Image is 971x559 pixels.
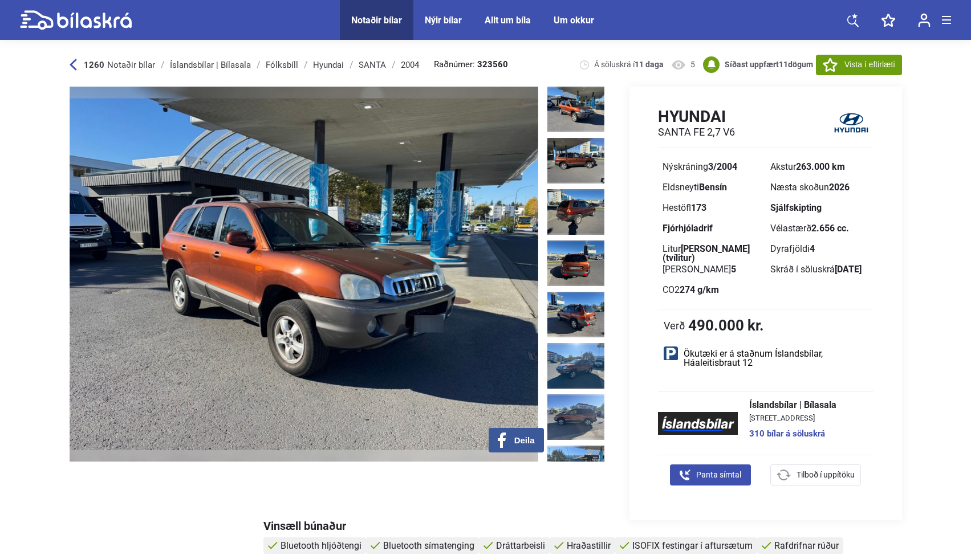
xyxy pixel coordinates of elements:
img: 1758205264_2395263854956469442_30505236828974750.jpg [547,240,604,286]
img: 1758201653_7320318125442747859_30501626515156555.jpg [547,138,604,183]
span: Hraðastillir [567,540,611,551]
a: Um okkur [554,15,594,26]
div: Íslandsbílar | Bílasala [170,60,251,70]
b: 3/2004 [708,161,737,172]
div: Hyundai [313,60,344,70]
b: 11 daga [635,60,664,69]
div: Eldsneyti [663,183,761,192]
b: 5 [731,264,736,275]
span: Panta símtal [696,469,741,481]
span: Bluetooth símatenging [383,540,474,551]
span: Íslandsbílar | Bílasala [749,401,836,410]
b: [PERSON_NAME] (tvílitur) [663,243,750,263]
b: 490.000 kr. [688,318,764,333]
a: Nýir bílar [425,15,462,26]
span: Notaðir bílar [107,60,155,70]
a: 310 bílar á söluskrá [749,430,836,438]
button: Deila [489,428,544,452]
img: user-login.svg [918,13,931,27]
h2: SANTA FE 2,7 V6 [658,126,735,138]
b: Sjálfskipting [770,202,822,213]
div: Litur [663,244,761,254]
span: Raðnúmer: [434,60,508,69]
div: Dyrafjöldi [770,244,869,254]
div: Nýskráning [663,162,761,172]
span: Verð [664,320,685,331]
div: Næsta skoðun [770,183,869,192]
b: Bensín [699,182,727,193]
img: 1758201656_6626456099576771901_30501628846693521.jpg [547,394,604,440]
b: 4 [810,243,815,254]
img: 1758204095_4466144315961089596_30504068415021593.jpg [547,87,604,132]
b: 2026 [829,182,850,193]
div: [PERSON_NAME] [663,265,761,274]
a: Allt um bíla [485,15,531,26]
span: Dráttarbeisli [496,540,545,551]
b: 173 [691,202,706,213]
span: Á söluskrá í [594,59,664,70]
div: Vélastærð [770,224,869,233]
img: logo Hyundai SANTA FE 2,7 V6 [829,107,874,139]
div: Hestöfl [663,203,761,213]
b: [DATE] [835,264,862,275]
div: Akstur [770,162,869,172]
b: 1260 [84,60,104,70]
span: Vista í eftirlæti [844,59,895,71]
button: Vista í eftirlæti [816,55,901,75]
span: 5 [690,59,695,70]
b: Fjórhjóladrif [663,223,713,234]
b: Síðast uppfært dögum [725,60,813,69]
img: 1758205265_4503460076692900856_30505237820458798.jpg [547,343,604,389]
b: 263.000 km [796,161,845,172]
b: 2.656 cc. [811,223,849,234]
div: SANTA [359,60,386,70]
span: [STREET_ADDRESS] [749,414,836,422]
span: Tilboð í uppítöku [797,469,855,481]
div: Skráð í söluskrá [770,265,869,274]
div: 2004 [401,60,419,70]
span: Deila [514,435,535,446]
img: 1758205265_5824886604713793709_30505238405533469.jpg [547,446,604,491]
h1: Hyundai [658,107,735,126]
span: Bluetooth hljóðtengi [281,540,361,551]
img: 1758205264_2441022445345590702_30505237279179564.jpg [547,292,604,337]
div: CO2 [663,285,761,295]
span: Ökutæki er á staðnum Íslandsbílar, Háaleitisbraut 12 [684,349,868,368]
span: Rafdrifnar rúður [774,540,839,551]
a: Notaðir bílar [351,15,402,26]
b: 323560 [477,60,508,69]
b: 274 g/km [680,284,719,295]
span: ISOFIX festingar í aftursætum [632,540,753,551]
span: 11 [779,60,788,69]
div: Vinsæll búnaður [263,520,902,532]
div: Fólksbíll [266,60,298,70]
img: 1758205263_7545284757254998841_30505236290644719.jpg [547,189,604,235]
